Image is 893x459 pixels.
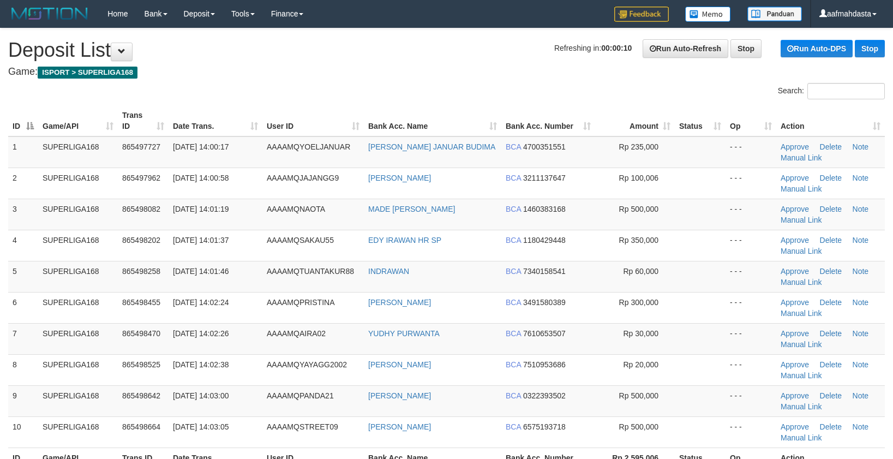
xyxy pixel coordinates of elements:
a: Manual Link [781,309,822,318]
td: 1 [8,136,38,168]
th: Game/API: activate to sort column ascending [38,105,118,136]
a: Delete [820,391,842,400]
a: Note [853,174,869,182]
span: Copy 3491580389 to clipboard [523,298,566,307]
span: [DATE] 14:02:38 [173,360,229,369]
td: - - - [726,385,776,416]
th: Amount: activate to sort column ascending [595,105,675,136]
span: Rp 300,000 [619,298,658,307]
a: Approve [781,205,809,213]
img: MOTION_logo.png [8,5,91,22]
a: Delete [820,422,842,431]
td: SUPERLIGA168 [38,230,118,261]
td: - - - [726,261,776,292]
span: [DATE] 14:00:58 [173,174,229,182]
span: Copy 3211137647 to clipboard [523,174,566,182]
a: INDRAWAN [368,267,409,276]
a: Manual Link [781,340,822,349]
span: AAAAMQSTREET09 [267,422,338,431]
a: YUDHY PURWANTA [368,329,440,338]
td: 9 [8,385,38,416]
a: Approve [781,267,809,276]
a: Run Auto-DPS [781,40,853,57]
a: [PERSON_NAME] [368,174,431,182]
a: Note [853,422,869,431]
a: Delete [820,205,842,213]
span: [DATE] 14:02:24 [173,298,229,307]
span: 865497727 [122,142,160,151]
span: AAAAMQPANDA21 [267,391,334,400]
a: Note [853,267,869,276]
label: Search: [778,83,885,99]
a: Note [853,205,869,213]
span: 865498082 [122,205,160,213]
td: 3 [8,199,38,230]
a: Delete [820,267,842,276]
span: BCA [506,391,521,400]
img: panduan.png [747,7,802,21]
td: 10 [8,416,38,448]
th: Action: activate to sort column ascending [776,105,885,136]
span: Copy 0322393502 to clipboard [523,391,566,400]
a: [PERSON_NAME] [368,360,431,369]
td: 4 [8,230,38,261]
span: 865498258 [122,267,160,276]
td: - - - [726,168,776,199]
td: 2 [8,168,38,199]
a: Manual Link [781,153,822,162]
a: Approve [781,142,809,151]
a: Delete [820,236,842,245]
span: Rp 350,000 [619,236,658,245]
span: [DATE] 14:00:17 [173,142,229,151]
span: Rp 235,000 [619,142,658,151]
span: [DATE] 14:03:05 [173,422,229,431]
a: Note [853,298,869,307]
img: Button%20Memo.svg [685,7,731,22]
a: Approve [781,174,809,182]
span: Rp 500,000 [619,391,658,400]
td: - - - [726,199,776,230]
span: Copy 7610653507 to clipboard [523,329,566,338]
a: Delete [820,298,842,307]
td: - - - [726,136,776,168]
td: 5 [8,261,38,292]
a: Note [853,142,869,151]
span: Rp 30,000 [623,329,658,338]
td: SUPERLIGA168 [38,199,118,230]
span: BCA [506,174,521,182]
span: [DATE] 14:03:00 [173,391,229,400]
a: Approve [781,422,809,431]
td: 7 [8,323,38,354]
td: SUPERLIGA168 [38,168,118,199]
td: - - - [726,292,776,323]
td: - - - [726,416,776,448]
span: BCA [506,422,521,431]
span: 865498642 [122,391,160,400]
span: [DATE] 14:02:26 [173,329,229,338]
th: Bank Acc. Name: activate to sort column ascending [364,105,501,136]
a: Note [853,236,869,245]
a: [PERSON_NAME] [368,391,431,400]
td: 8 [8,354,38,385]
span: Copy 7510953686 to clipboard [523,360,566,369]
a: Manual Link [781,433,822,442]
th: User ID: activate to sort column ascending [262,105,364,136]
th: Date Trans.: activate to sort column ascending [169,105,262,136]
span: Copy 7340158541 to clipboard [523,267,566,276]
input: Search: [807,83,885,99]
span: Rp 500,000 [619,422,658,431]
h4: Game: [8,67,885,78]
a: Stop [730,39,762,58]
a: Note [853,360,869,369]
strong: 00:00:10 [601,44,632,52]
span: AAAAMQJAJANGG9 [267,174,339,182]
th: Bank Acc. Number: activate to sort column ascending [501,105,595,136]
a: EDY IRAWAN HR SP [368,236,441,245]
a: Approve [781,391,809,400]
span: BCA [506,236,521,245]
th: Status: activate to sort column ascending [675,105,726,136]
td: SUPERLIGA168 [38,354,118,385]
img: Feedback.jpg [614,7,669,22]
a: Delete [820,142,842,151]
a: Manual Link [781,371,822,380]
